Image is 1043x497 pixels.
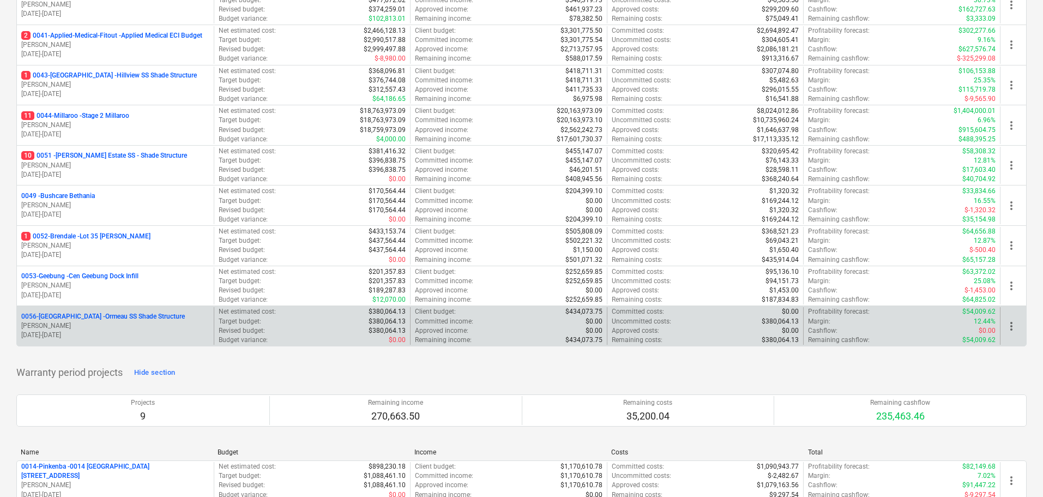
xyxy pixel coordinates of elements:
[612,245,659,255] p: Approved costs :
[219,76,261,85] p: Target budget :
[612,67,664,76] p: Committed costs :
[964,286,996,295] p: $-1,453.00
[762,54,799,63] p: $913,316.67
[958,67,996,76] p: $106,153.88
[612,135,662,144] p: Remaining costs :
[612,26,664,35] p: Committed costs :
[219,267,276,277] p: Net estimated cost :
[21,151,34,160] span: 10
[369,5,406,14] p: $374,259.01
[21,80,209,89] p: [PERSON_NAME]
[1005,279,1018,292] span: more_vert
[762,215,799,224] p: $169,244.12
[569,14,602,23] p: $78,382.50
[21,40,209,50] p: [PERSON_NAME]
[565,236,602,245] p: $502,221.32
[415,196,473,206] p: Committed income :
[962,267,996,277] p: $63,372.02
[808,156,830,165] p: Margin :
[612,267,664,277] p: Committed costs :
[1005,119,1018,132] span: more_vert
[21,331,209,340] p: [DATE] - [DATE]
[21,191,95,201] p: 0049 - Bushcare Bethania
[21,89,209,99] p: [DATE] - [DATE]
[612,54,662,63] p: Remaining costs :
[586,196,602,206] p: $0.00
[962,255,996,265] p: $65,157.28
[219,5,265,14] p: Revised budget :
[612,255,662,265] p: Remaining costs :
[389,255,406,265] p: $0.00
[21,312,185,321] p: 0056-[GEOGRAPHIC_DATA] - Ormeau SS Shade Structure
[415,156,473,165] p: Committed income :
[565,175,602,184] p: $408,945.56
[415,26,456,35] p: Client budget :
[415,106,456,116] p: Client budget :
[808,67,870,76] p: Profitability forecast :
[808,187,870,196] p: Profitability forecast :
[612,307,664,316] p: Committed costs :
[962,215,996,224] p: $35,154.98
[586,286,602,295] p: $0.00
[389,215,406,224] p: $0.00
[958,45,996,54] p: $627,576.74
[962,147,996,156] p: $58,308.32
[360,125,406,135] p: $18,759,973.09
[958,125,996,135] p: $915,604.75
[565,227,602,236] p: $505,808.09
[1005,320,1018,333] span: more_vert
[21,161,209,170] p: [PERSON_NAME]
[375,54,406,63] p: $-8,980.00
[369,187,406,196] p: $170,564.44
[569,165,602,175] p: $46,201.51
[762,147,799,156] p: $320,695.42
[565,277,602,286] p: $252,659.85
[219,236,261,245] p: Target budget :
[962,165,996,175] p: $17,603.40
[808,286,837,295] p: Cashflow :
[962,295,996,304] p: $64,825.02
[573,94,602,104] p: $6,975.98
[565,5,602,14] p: $461,937.23
[415,295,472,304] p: Remaining income :
[219,295,268,304] p: Budget variance :
[762,227,799,236] p: $368,521.23
[219,175,268,184] p: Budget variance :
[389,175,406,184] p: $0.00
[612,196,671,206] p: Uncommitted costs :
[219,106,276,116] p: Net estimated cost :
[612,175,662,184] p: Remaining costs :
[612,125,659,135] p: Approved costs :
[415,14,472,23] p: Remaining income :
[219,187,276,196] p: Net estimated cost :
[415,165,468,175] p: Approved income :
[765,165,799,175] p: $28,598.11
[415,187,456,196] p: Client budget :
[808,267,870,277] p: Profitability forecast :
[964,206,996,215] p: $-1,320.32
[21,31,209,59] div: 20041-Applied-Medical-Fitout -Applied Medical ECI Budget[PERSON_NAME][DATE]-[DATE]
[219,147,276,156] p: Net estimated cost :
[612,277,671,286] p: Uncommitted costs :
[369,277,406,286] p: $201,357.83
[219,196,261,206] p: Target budget :
[219,67,276,76] p: Net estimated cost :
[765,236,799,245] p: $69,043.21
[782,307,799,316] p: $0.00
[1005,38,1018,51] span: more_vert
[612,236,671,245] p: Uncommitted costs :
[21,151,187,160] p: 0051 - [PERSON_NAME] Estate SS - Shade Structure
[369,85,406,94] p: $312,557.43
[769,206,799,215] p: $1,320.32
[765,267,799,277] p: $95,136.10
[219,245,265,255] p: Revised budget :
[808,196,830,206] p: Margin :
[415,67,456,76] p: Client budget :
[808,147,870,156] p: Profitability forecast :
[415,45,468,54] p: Approved income :
[957,54,996,63] p: $-325,299.08
[964,94,996,104] p: $-9,565.90
[808,116,830,125] p: Margin :
[369,267,406,277] p: $201,357.83
[565,307,602,316] p: $434,073.75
